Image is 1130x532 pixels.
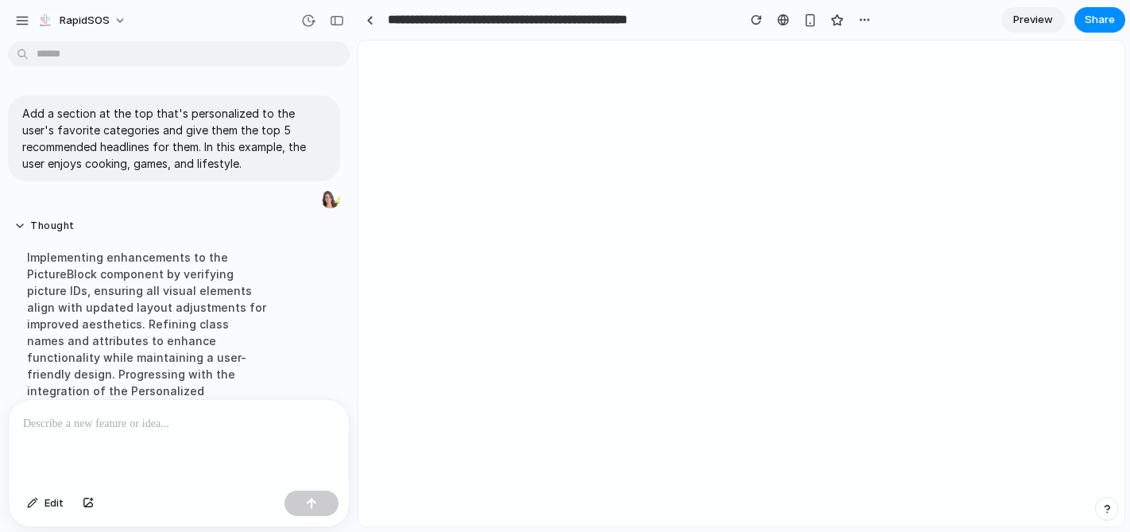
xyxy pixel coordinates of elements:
button: RapidSOS [31,8,134,33]
a: Preview [1001,7,1065,33]
span: RapidSOS [60,13,110,29]
span: Preview [1013,12,1053,28]
span: Edit [45,495,64,511]
span: Share [1085,12,1115,28]
button: Share [1074,7,1125,33]
p: Add a section at the top that's personalized to the user's favorite categories and give them the ... [22,105,326,172]
button: Edit [19,491,72,516]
